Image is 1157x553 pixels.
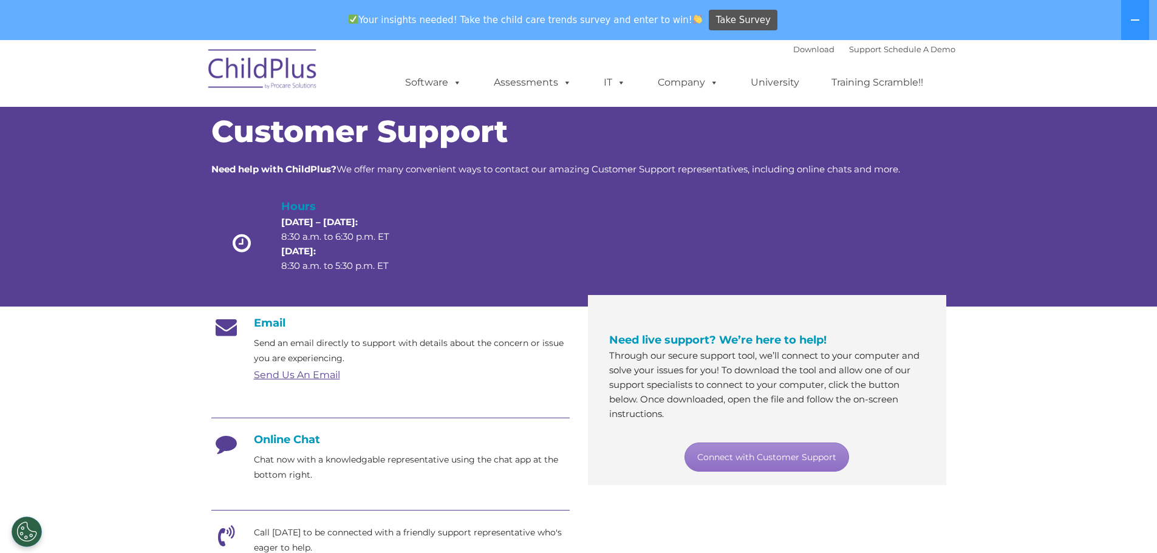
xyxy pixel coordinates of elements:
img: ✅ [349,15,358,24]
strong: [DATE]: [281,245,316,257]
span: Need live support? We’re here to help! [609,333,827,347]
h4: Hours [281,198,410,215]
a: Take Survey [709,10,777,31]
span: Your insights needed! Take the child care trends survey and enter to win! [344,8,708,32]
span: Customer Support [211,113,508,150]
a: Software [393,70,474,95]
a: Schedule A Demo [884,44,955,54]
p: Chat now with a knowledgable representative using the chat app at the bottom right. [254,452,570,483]
span: We offer many convenient ways to contact our amazing Customer Support representatives, including ... [211,163,900,175]
button: Cookies Settings [12,517,42,547]
a: IT [592,70,638,95]
img: ChildPlus by Procare Solutions [202,41,324,101]
a: Company [646,70,731,95]
a: Connect with Customer Support [684,443,849,472]
h4: Email [211,316,570,330]
a: University [739,70,811,95]
a: Assessments [482,70,584,95]
font: | [793,44,955,54]
p: Send an email directly to support with details about the concern or issue you are experiencing. [254,336,570,366]
a: Download [793,44,834,54]
p: Through our secure support tool, we’ll connect to your computer and solve your issues for you! To... [609,348,925,421]
strong: Need help with ChildPlus? [211,163,336,175]
a: Support [849,44,881,54]
a: Training Scramble!! [819,70,935,95]
strong: [DATE] – [DATE]: [281,216,358,228]
h4: Online Chat [211,433,570,446]
span: Take Survey [716,10,771,31]
a: Send Us An Email [254,369,340,381]
p: 8:30 a.m. to 6:30 p.m. ET 8:30 a.m. to 5:30 p.m. ET [281,215,410,273]
img: 👏 [693,15,702,24]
